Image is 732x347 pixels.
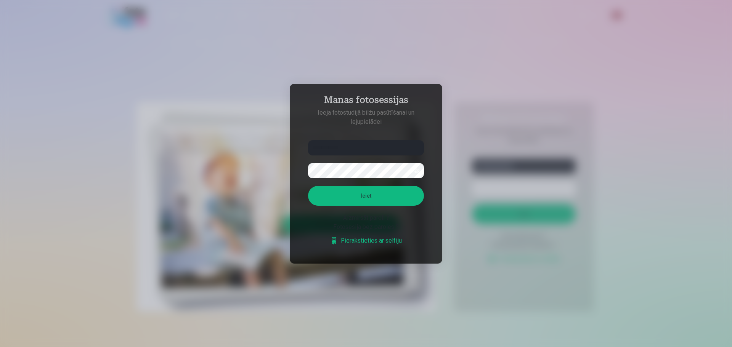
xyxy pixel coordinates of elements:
div: Aizmirsāt paroli ? [308,213,424,222]
p: Ieeja fotostudijā bilžu pasūtīšanai un lejupielādei [300,108,432,126]
a: Pierakstieties ar selfiju [330,236,402,245]
div: Fotosesija bez paroles ? [308,222,424,232]
h4: Manas fotosessijas [300,94,432,108]
button: Ieiet [308,186,424,206]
